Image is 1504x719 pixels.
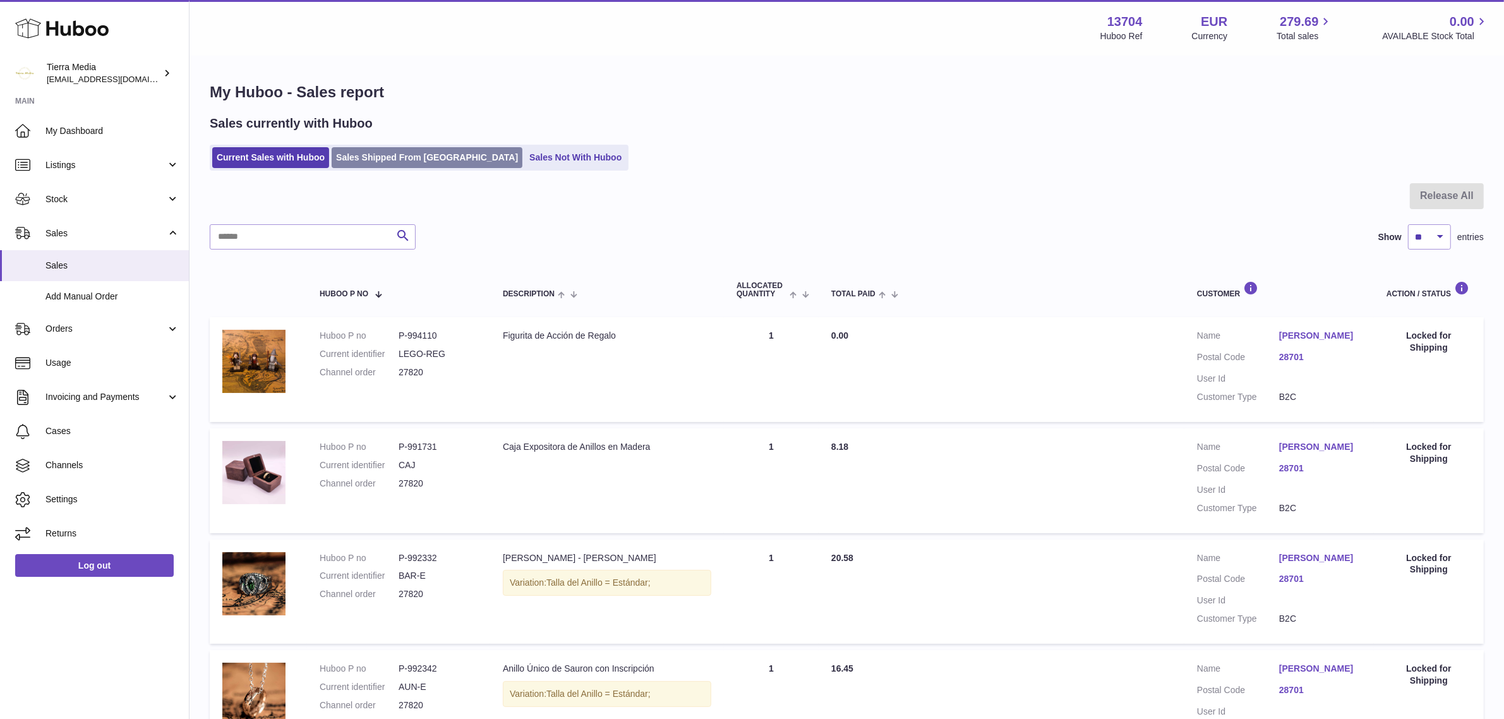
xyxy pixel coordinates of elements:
[320,588,399,600] dt: Channel order
[1279,573,1361,585] a: 28701
[1100,30,1143,42] div: Huboo Ref
[724,317,819,422] td: 1
[503,441,711,453] div: Caja Expositora de Anillos en Madera
[724,540,819,644] td: 1
[1197,484,1279,496] dt: User Id
[503,570,711,596] div: Variation:
[222,441,286,504] img: cajita-madera-3.jpg
[320,290,368,298] span: Huboo P no
[503,290,555,298] span: Description
[1107,13,1143,30] strong: 13704
[503,681,711,707] div: Variation:
[1279,391,1361,403] dd: B2C
[399,330,478,342] dd: P-994110
[320,681,399,693] dt: Current identifier
[320,366,399,378] dt: Channel order
[45,493,179,505] span: Settings
[399,552,478,564] dd: P-992332
[1197,663,1279,678] dt: Name
[1197,502,1279,514] dt: Customer Type
[546,577,651,588] span: Talla del Anillo = Estándar;
[1279,552,1361,564] a: [PERSON_NAME]
[45,159,166,171] span: Listings
[1197,684,1279,699] dt: Postal Code
[15,554,174,577] a: Log out
[503,663,711,675] div: Anillo Único de Sauron con Inscripción
[1280,13,1318,30] span: 279.69
[399,366,478,378] dd: 27820
[399,663,478,675] dd: P-992342
[399,441,478,453] dd: P-991731
[47,74,186,84] span: [EMAIL_ADDRESS][DOMAIN_NAME]
[831,553,853,563] span: 20.58
[1197,706,1279,718] dt: User Id
[320,552,399,564] dt: Huboo P no
[320,699,399,711] dt: Channel order
[525,147,626,168] a: Sales Not With Huboo
[210,115,373,132] h2: Sales currently with Huboo
[1387,441,1471,465] div: Locked for Shipping
[399,348,478,360] dd: LEGO-REG
[1197,281,1361,298] div: Customer
[1387,330,1471,354] div: Locked for Shipping
[503,330,711,342] div: Figurita de Acción de Regalo
[320,348,399,360] dt: Current identifier
[1197,462,1279,478] dt: Postal Code
[724,428,819,533] td: 1
[1279,613,1361,625] dd: B2C
[222,552,286,615] img: anillo-barahir-acero-13.jpg
[15,64,34,83] img: internalAdmin-13704@internal.huboo.com
[45,291,179,303] span: Add Manual Order
[1197,613,1279,625] dt: Customer Type
[1197,573,1279,588] dt: Postal Code
[320,459,399,471] dt: Current identifier
[1197,351,1279,366] dt: Postal Code
[399,570,478,582] dd: BAR-E
[1277,30,1333,42] span: Total sales
[1279,684,1361,696] a: 28701
[320,663,399,675] dt: Huboo P no
[1279,330,1361,342] a: [PERSON_NAME]
[1197,552,1279,567] dt: Name
[45,425,179,437] span: Cases
[332,147,522,168] a: Sales Shipped From [GEOGRAPHIC_DATA]
[1277,13,1333,42] a: 279.69 Total sales
[1197,391,1279,403] dt: Customer Type
[320,330,399,342] dt: Huboo P no
[1197,330,1279,345] dt: Name
[1382,30,1489,42] span: AVAILABLE Stock Total
[831,290,875,298] span: Total paid
[45,193,166,205] span: Stock
[546,689,651,699] span: Talla del Anillo = Estándar;
[320,441,399,453] dt: Huboo P no
[210,82,1484,102] h1: My Huboo - Sales report
[399,681,478,693] dd: AUN-E
[1387,552,1471,576] div: Locked for Shipping
[1197,373,1279,385] dt: User Id
[399,478,478,490] dd: 27820
[399,699,478,711] dd: 27820
[320,570,399,582] dt: Current identifier
[1387,663,1471,687] div: Locked for Shipping
[320,478,399,490] dt: Channel order
[1279,351,1361,363] a: 28701
[831,663,853,674] span: 16.45
[45,323,166,335] span: Orders
[1279,462,1361,474] a: 28701
[45,459,179,471] span: Channels
[1279,441,1361,453] a: [PERSON_NAME]
[1197,441,1279,456] dt: Name
[1197,595,1279,607] dt: User Id
[45,227,166,239] span: Sales
[1382,13,1489,42] a: 0.00 AVAILABLE Stock Total
[212,147,329,168] a: Current Sales with Huboo
[503,552,711,564] div: [PERSON_NAME] - [PERSON_NAME]
[1192,30,1228,42] div: Currency
[831,442,848,452] span: 8.18
[1457,231,1484,243] span: entries
[1201,13,1227,30] strong: EUR
[47,61,160,85] div: Tierra Media
[1387,281,1471,298] div: Action / Status
[45,357,179,369] span: Usage
[45,125,179,137] span: My Dashboard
